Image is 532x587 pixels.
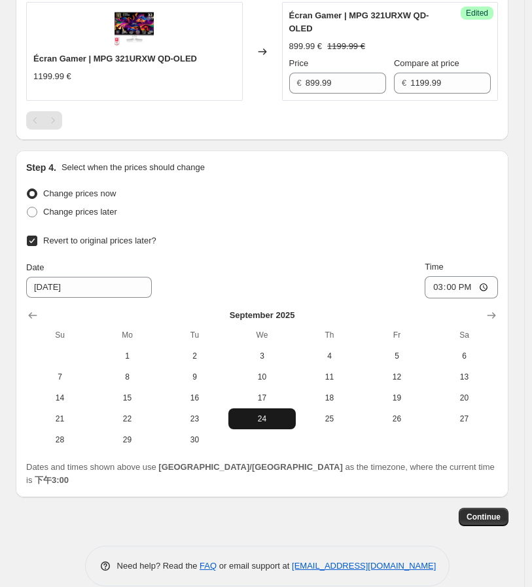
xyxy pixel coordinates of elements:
[296,387,363,408] button: Thursday September 18 2025
[228,408,296,429] button: Wednesday September 24 2025
[431,408,498,429] button: Saturday September 27 2025
[436,372,493,382] span: 13
[26,429,94,450] button: Sunday September 28 2025
[99,414,156,424] span: 22
[363,366,431,387] button: Friday September 12 2025
[466,8,488,18] span: Edited
[425,276,498,298] input: 12:00
[234,393,291,403] span: 17
[234,351,291,361] span: 3
[296,346,363,366] button: Thursday September 4 2025
[26,387,94,408] button: Sunday September 14 2025
[217,561,292,571] span: or email support at
[301,414,358,424] span: 25
[228,387,296,408] button: Wednesday September 17 2025
[99,330,156,340] span: Mo
[99,372,156,382] span: 8
[436,330,493,340] span: Sa
[436,393,493,403] span: 20
[161,429,228,450] button: Tuesday September 30 2025
[368,393,425,403] span: 19
[467,512,501,522] span: Continue
[166,414,223,424] span: 23
[33,70,71,83] div: 1199.99 €
[296,325,363,346] th: Thursday
[166,372,223,382] span: 9
[99,435,156,445] span: 29
[161,366,228,387] button: Tuesday September 9 2025
[94,429,161,450] button: Monday September 29 2025
[117,561,200,571] span: Need help? Read the
[26,462,495,485] span: Dates and times shown above use as the timezone, where the current time is
[35,475,69,485] b: 下午3:00
[234,372,291,382] span: 10
[402,78,406,88] span: €
[431,346,498,366] button: Saturday September 6 2025
[161,325,228,346] th: Tuesday
[24,306,42,325] button: Show previous month, August 2025
[234,330,291,340] span: We
[43,236,156,245] span: Revert to original prices later?
[26,161,56,174] h2: Step 4.
[26,366,94,387] button: Sunday September 7 2025
[166,351,223,361] span: 2
[94,346,161,366] button: Monday September 1 2025
[31,393,88,403] span: 14
[363,408,431,429] button: Friday September 26 2025
[228,325,296,346] th: Wednesday
[289,58,309,68] span: Price
[431,325,498,346] th: Saturday
[26,277,152,298] input: 8/20/2025
[31,330,88,340] span: Su
[436,414,493,424] span: 27
[161,408,228,429] button: Tuesday September 23 2025
[26,111,62,130] nav: Pagination
[394,58,459,68] span: Compare at price
[26,325,94,346] th: Sunday
[99,351,156,361] span: 1
[158,462,342,472] b: [GEOGRAPHIC_DATA]/[GEOGRAPHIC_DATA]
[94,387,161,408] button: Monday September 15 2025
[368,351,425,361] span: 5
[431,366,498,387] button: Saturday September 13 2025
[368,372,425,382] span: 12
[62,161,205,174] p: Select when the prices should change
[94,408,161,429] button: Monday September 22 2025
[301,351,358,361] span: 4
[228,366,296,387] button: Wednesday September 10 2025
[26,408,94,429] button: Sunday September 21 2025
[234,414,291,424] span: 24
[296,366,363,387] button: Thursday September 11 2025
[94,366,161,387] button: Monday September 8 2025
[363,325,431,346] th: Friday
[200,561,217,571] a: FAQ
[292,561,436,571] a: [EMAIL_ADDRESS][DOMAIN_NAME]
[297,78,302,88] span: €
[368,414,425,424] span: 26
[327,40,365,53] strike: 1199.99 €
[161,387,228,408] button: Tuesday September 16 2025
[115,9,154,48] img: 1024_b721fa7e-5ca0-4141-9c9c-c0dbf2505585_80x.png
[289,40,323,53] div: 899.99 €
[289,10,429,33] span: Écran Gamer | MPG 321URXW QD-OLED
[31,414,88,424] span: 21
[26,262,44,272] span: Date
[363,387,431,408] button: Friday September 19 2025
[94,325,161,346] th: Monday
[43,207,117,217] span: Change prices later
[431,387,498,408] button: Saturday September 20 2025
[425,262,443,272] span: Time
[228,346,296,366] button: Wednesday September 3 2025
[459,508,508,526] button: Continue
[99,393,156,403] span: 15
[33,54,197,63] span: Écran Gamer | MPG 321URXW QD-OLED
[166,435,223,445] span: 30
[301,330,358,340] span: Th
[166,330,223,340] span: Tu
[368,330,425,340] span: Fr
[301,372,358,382] span: 11
[31,435,88,445] span: 28
[166,393,223,403] span: 16
[301,393,358,403] span: 18
[161,346,228,366] button: Tuesday September 2 2025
